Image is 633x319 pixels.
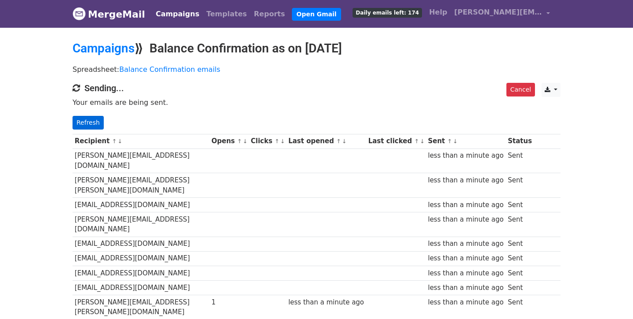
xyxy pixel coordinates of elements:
div: less than a minute ago [428,283,503,293]
td: Sent [506,197,534,212]
td: [EMAIL_ADDRESS][DOMAIN_NAME] [73,251,209,266]
a: Templates [203,5,250,23]
a: ↓ [342,138,347,145]
a: Refresh [73,116,104,130]
a: ↓ [420,138,425,145]
div: less than a minute ago [288,297,364,308]
a: ↓ [280,138,285,145]
a: ↑ [237,138,242,145]
td: [PERSON_NAME][EMAIL_ADDRESS][DOMAIN_NAME] [73,212,209,237]
a: Help [426,4,451,21]
a: ↑ [447,138,452,145]
td: Sent [506,148,534,173]
a: Open Gmail [292,8,341,21]
a: ↑ [275,138,280,145]
p: Spreadsheet: [73,65,560,74]
th: Last clicked [366,134,426,148]
a: MergeMail [73,5,145,23]
div: less than a minute ago [428,268,503,278]
a: ↑ [414,138,419,145]
a: Campaigns [152,5,203,23]
a: ↓ [243,138,247,145]
th: Recipient [73,134,209,148]
a: Cancel [506,83,535,96]
h2: ⟫ Balance Confirmation as on [DATE] [73,41,560,56]
div: less than a minute ago [428,175,503,185]
td: Sent [506,251,534,266]
a: [PERSON_NAME][EMAIL_ADDRESS][DOMAIN_NAME] [451,4,553,24]
td: [EMAIL_ADDRESS][DOMAIN_NAME] [73,197,209,212]
a: Reports [251,5,289,23]
span: [PERSON_NAME][EMAIL_ADDRESS][DOMAIN_NAME] [454,7,542,18]
p: Your emails are being sent. [73,98,560,107]
div: less than a minute ago [428,253,503,263]
h4: Sending... [73,83,560,93]
td: [EMAIL_ADDRESS][DOMAIN_NAME] [73,280,209,295]
td: Sent [506,237,534,251]
div: less than a minute ago [428,151,503,161]
td: [PERSON_NAME][EMAIL_ADDRESS][DOMAIN_NAME] [73,148,209,173]
div: less than a minute ago [428,239,503,249]
div: less than a minute ago [428,200,503,210]
div: less than a minute ago [428,297,503,308]
th: Last opened [286,134,366,148]
a: Daily emails left: 174 [349,4,426,21]
td: [PERSON_NAME][EMAIL_ADDRESS][PERSON_NAME][DOMAIN_NAME] [73,173,209,198]
img: MergeMail logo [73,7,86,20]
a: ↓ [117,138,122,145]
th: Sent [426,134,506,148]
a: ↑ [336,138,341,145]
div: 1 [211,297,247,308]
td: Sent [506,173,534,198]
span: Daily emails left: 174 [353,8,422,18]
td: Sent [506,266,534,280]
a: Balance Confirmation emails [119,65,220,74]
th: Clicks [249,134,286,148]
td: [EMAIL_ADDRESS][DOMAIN_NAME] [73,237,209,251]
iframe: Chat Widget [589,277,633,319]
a: ↓ [453,138,458,145]
td: Sent [506,212,534,237]
th: Status [506,134,534,148]
a: Campaigns [73,41,135,56]
td: Sent [506,280,534,295]
div: less than a minute ago [428,215,503,225]
th: Opens [209,134,249,148]
td: [EMAIL_ADDRESS][DOMAIN_NAME] [73,266,209,280]
a: ↑ [112,138,117,145]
